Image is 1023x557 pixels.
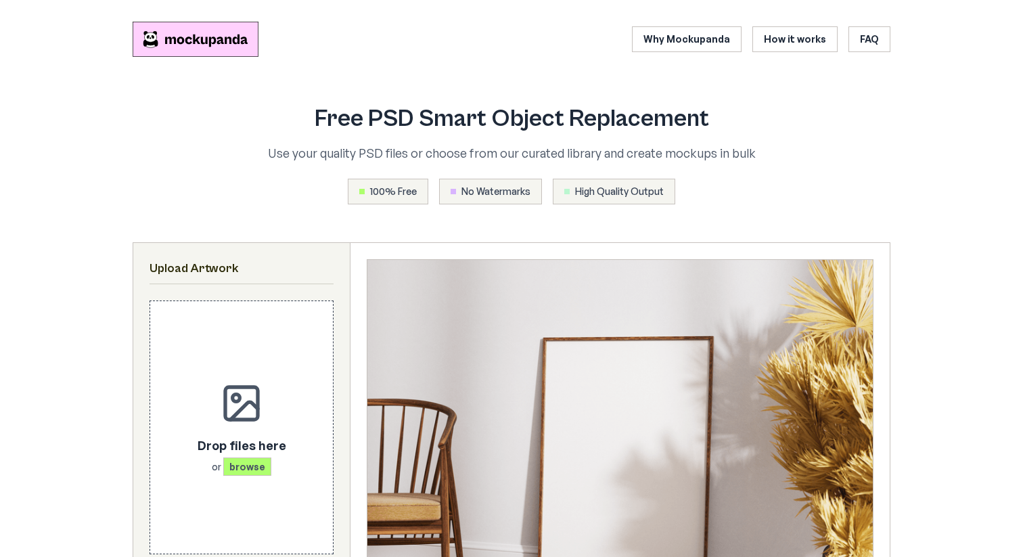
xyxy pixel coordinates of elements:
[752,26,838,52] a: How it works
[461,185,530,198] span: No Watermarks
[198,436,286,455] p: Drop files here
[632,26,742,52] a: Why Mockupanda
[848,26,890,52] a: FAQ
[150,259,334,278] h2: Upload Artwork
[208,106,815,133] h1: Free PSD Smart Object Replacement
[133,22,258,57] a: Mockupanda home
[575,185,664,198] span: High Quality Output
[223,458,271,476] span: browse
[133,22,258,57] img: Mockupanda
[208,143,815,162] p: Use your quality PSD files or choose from our curated library and create mockups in bulk
[198,460,286,474] p: or
[370,185,417,198] span: 100% Free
